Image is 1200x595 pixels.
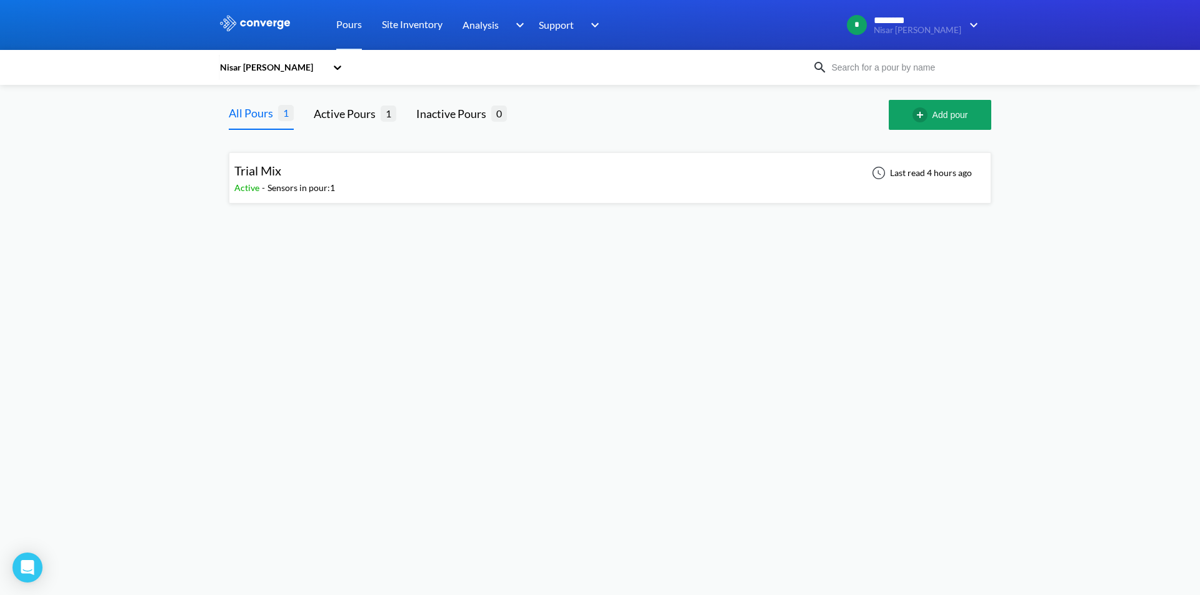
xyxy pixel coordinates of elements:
[12,553,42,583] div: Open Intercom Messenger
[267,181,335,195] div: Sensors in pour: 1
[314,105,381,122] div: Active Pours
[507,17,527,32] img: downArrow.svg
[278,105,294,120] span: 1
[491,106,507,121] span: 0
[234,163,281,178] span: Trial Mix
[812,60,827,75] img: icon-search.svg
[874,26,961,35] span: Nisar [PERSON_NAME]
[229,104,278,122] div: All Pours
[539,17,574,32] span: Support
[889,100,991,130] button: Add pour
[219,61,326,74] div: Nisar [PERSON_NAME]
[582,17,602,32] img: downArrow.svg
[912,107,932,122] img: add-circle-outline.svg
[462,17,499,32] span: Analysis
[827,61,979,74] input: Search for a pour by name
[262,182,267,193] span: -
[381,106,396,121] span: 1
[961,17,981,32] img: downArrow.svg
[416,105,491,122] div: Inactive Pours
[865,165,976,180] div: Last read 4 hours ago
[219,15,291,31] img: logo_ewhite.svg
[229,167,991,177] a: Trial MixActive-Sensors in pour:1Last read 4 hours ago
[234,182,262,193] span: Active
